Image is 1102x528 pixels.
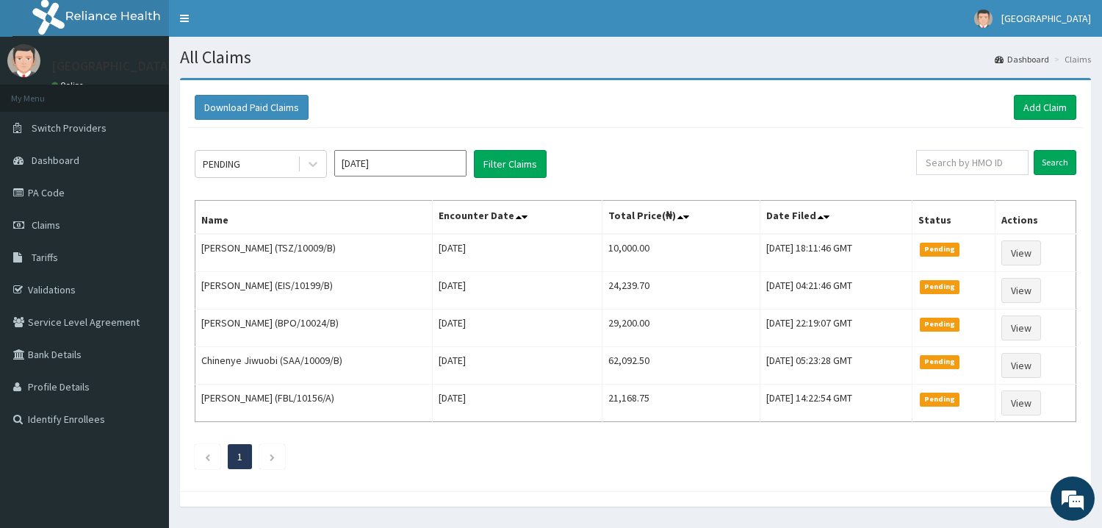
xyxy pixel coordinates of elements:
[432,385,602,422] td: [DATE]
[995,53,1049,65] a: Dashboard
[760,385,912,422] td: [DATE] 14:22:54 GMT
[474,150,547,178] button: Filter Claims
[1034,150,1076,175] input: Search
[920,318,960,331] span: Pending
[760,310,912,347] td: [DATE] 22:19:07 GMT
[602,272,760,310] td: 24,239.70
[974,10,993,28] img: User Image
[760,272,912,310] td: [DATE] 04:21:46 GMT
[602,201,760,235] th: Total Price(₦)
[760,234,912,272] td: [DATE] 18:11:46 GMT
[334,150,467,176] input: Select Month and Year
[920,355,960,368] span: Pending
[1001,353,1041,378] a: View
[195,272,433,310] td: [PERSON_NAME] (EIS/10199/B)
[269,450,275,463] a: Next page
[195,201,433,235] th: Name
[760,201,912,235] th: Date Filed
[602,234,760,272] td: 10,000.00
[195,310,433,347] td: [PERSON_NAME] (BPO/10024/B)
[51,60,173,73] p: [GEOGRAPHIC_DATA]
[432,310,602,347] td: [DATE]
[916,150,1029,175] input: Search by HMO ID
[995,201,1076,235] th: Actions
[32,251,58,264] span: Tariffs
[920,280,960,293] span: Pending
[432,234,602,272] td: [DATE]
[195,385,433,422] td: [PERSON_NAME] (FBL/10156/A)
[432,201,602,235] th: Encounter Date
[7,44,40,77] img: User Image
[602,310,760,347] td: 29,200.00
[237,450,242,463] a: Page 1 is your current page
[432,347,602,385] td: [DATE]
[1001,240,1041,265] a: View
[602,385,760,422] td: 21,168.75
[1001,315,1041,340] a: View
[32,121,107,135] span: Switch Providers
[920,243,960,256] span: Pending
[32,154,79,167] span: Dashboard
[1001,12,1091,25] span: [GEOGRAPHIC_DATA]
[1014,95,1076,120] a: Add Claim
[180,48,1091,67] h1: All Claims
[920,393,960,406] span: Pending
[602,347,760,385] td: 62,092.50
[195,234,433,272] td: [PERSON_NAME] (TSZ/10009/B)
[912,201,995,235] th: Status
[1001,390,1041,415] a: View
[203,157,240,171] div: PENDING
[204,450,211,463] a: Previous page
[195,347,433,385] td: Chinenye Jiwuobi (SAA/10009/B)
[1051,53,1091,65] li: Claims
[1001,278,1041,303] a: View
[432,272,602,310] td: [DATE]
[195,95,309,120] button: Download Paid Claims
[32,218,60,232] span: Claims
[51,80,87,90] a: Online
[760,347,912,385] td: [DATE] 05:23:28 GMT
